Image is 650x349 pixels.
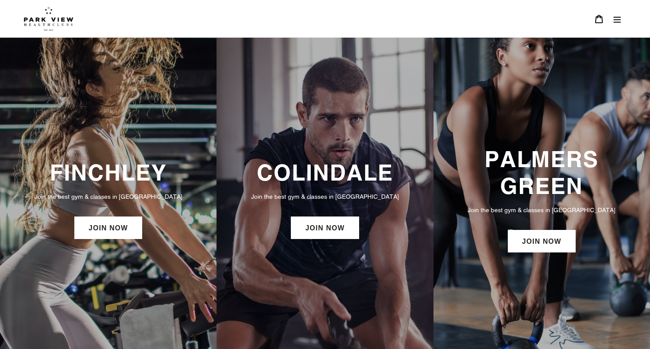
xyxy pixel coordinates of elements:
h3: PALMERS GREEN [442,146,641,199]
img: Park view health clubs is a gym near you. [24,6,73,31]
a: JOIN NOW: Finchley Membership [74,217,142,239]
p: Join the best gym & classes in [GEOGRAPHIC_DATA] [225,192,424,201]
p: Join the best gym & classes in [GEOGRAPHIC_DATA] [442,205,641,215]
p: Join the best gym & classes in [GEOGRAPHIC_DATA] [9,192,208,201]
h3: FINCHLEY [9,159,208,186]
button: Menu [608,10,626,28]
a: JOIN NOW: Palmers Green Membership [508,230,576,252]
h3: COLINDALE [225,159,424,186]
a: JOIN NOW: Colindale Membership [291,217,359,239]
